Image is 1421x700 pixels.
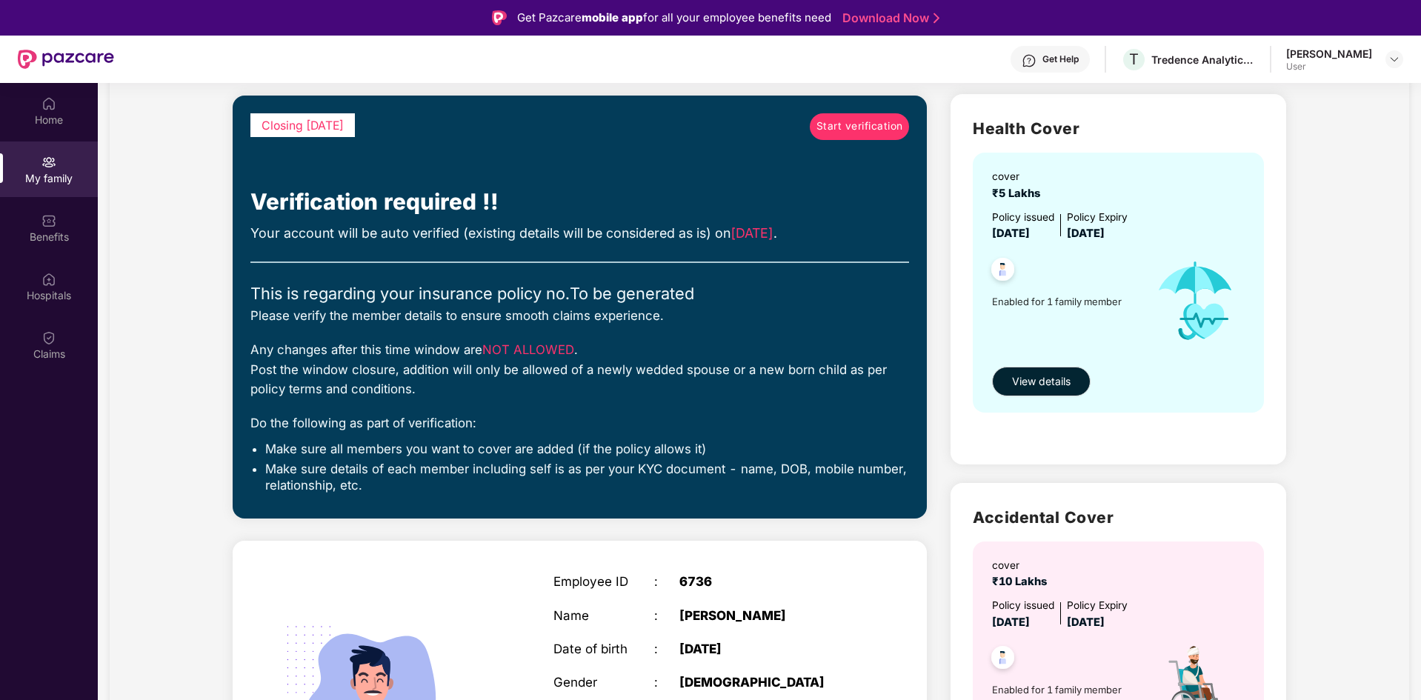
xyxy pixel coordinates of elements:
div: Policy Expiry [1067,598,1128,614]
div: This is regarding your insurance policy no. To be generated [250,281,909,306]
button: View details [992,367,1091,396]
div: : [654,608,679,623]
span: Enabled for 1 family member [992,682,1141,697]
img: New Pazcare Logo [18,50,114,69]
div: : [654,675,679,690]
div: cover [992,558,1053,574]
img: svg+xml;base64,PHN2ZyB4bWxucz0iaHR0cDovL3d3dy53My5vcmcvMjAwMC9zdmciIHdpZHRoPSI0OC45NDMiIGhlaWdodD... [985,641,1021,678]
div: Gender [553,675,654,690]
span: [DATE] [992,227,1030,240]
div: Policy Expiry [1067,210,1128,226]
a: Start verification [810,113,909,140]
span: ₹5 Lakhs [992,187,1046,200]
div: [DEMOGRAPHIC_DATA] [679,675,856,690]
span: Closing [DATE] [262,119,344,133]
div: Get Pazcare for all your employee benefits need [517,9,831,27]
strong: mobile app [582,10,643,24]
div: [PERSON_NAME] [1286,47,1372,61]
li: Make sure all members you want to cover are added (if the policy allows it) [265,441,909,457]
div: 6736 [679,574,856,589]
img: Stroke [934,10,939,26]
div: Any changes after this time window are . Post the window closure, addition will only be allowed o... [250,340,909,399]
span: [DATE] [731,225,773,241]
div: : [654,641,679,656]
span: NOT ALLOWED [482,342,574,357]
div: Name [553,608,654,623]
span: Enabled for 1 family member [992,294,1141,309]
div: Policy issued [992,210,1054,226]
div: Policy issued [992,598,1054,614]
div: cover [992,169,1046,185]
div: [PERSON_NAME] [679,608,856,623]
span: View details [1012,373,1071,390]
div: Get Help [1042,53,1079,65]
div: Your account will be auto verified (existing details will be considered as is) on . [250,223,909,244]
div: [DATE] [679,641,856,656]
div: Do the following as part of verification: [250,413,909,433]
img: Logo [492,10,507,25]
h2: Accidental Cover [973,505,1264,530]
img: svg+xml;base64,PHN2ZyBpZD0iSGVscC0zMngzMiIgeG1sbnM9Imh0dHA6Ly93d3cudzMub3JnLzIwMDAvc3ZnIiB3aWR0aD... [1022,53,1036,68]
div: User [1286,61,1372,73]
a: Download Now [842,10,935,26]
span: ₹10 Lakhs [992,575,1053,588]
img: svg+xml;base64,PHN2ZyB4bWxucz0iaHR0cDovL3d3dy53My5vcmcvMjAwMC9zdmciIHdpZHRoPSI0OC45NDMiIGhlaWdodD... [985,253,1021,290]
span: Start verification [816,119,903,135]
img: svg+xml;base64,PHN2ZyB3aWR0aD0iMjAiIGhlaWdodD0iMjAiIHZpZXdCb3g9IjAgMCAyMCAyMCIgZmlsbD0ibm9uZSIgeG... [41,155,56,170]
div: Please verify the member details to ensure smooth claims experience. [250,306,909,325]
div: : [654,574,679,589]
span: [DATE] [1067,616,1105,629]
span: [DATE] [992,616,1030,629]
div: Tredence Analytics Solutions Private Limited [1151,53,1255,67]
h2: Health Cover [973,116,1264,141]
div: Employee ID [553,574,654,589]
img: svg+xml;base64,PHN2ZyBpZD0iSG9tZSIgeG1sbnM9Imh0dHA6Ly93d3cudzMub3JnLzIwMDAvc3ZnIiB3aWR0aD0iMjAiIG... [41,96,56,111]
img: svg+xml;base64,PHN2ZyBpZD0iQ2xhaW0iIHhtbG5zPSJodHRwOi8vd3d3LnczLm9yZy8yMDAwL3N2ZyIgd2lkdGg9IjIwIi... [41,330,56,345]
li: Make sure details of each member including self is as per your KYC document - name, DOB, mobile n... [265,461,909,494]
img: svg+xml;base64,PHN2ZyBpZD0iSG9zcGl0YWxzIiB4bWxucz0iaHR0cDovL3d3dy53My5vcmcvMjAwMC9zdmciIHdpZHRoPS... [41,272,56,287]
img: icon [1141,243,1250,359]
img: svg+xml;base64,PHN2ZyBpZD0iRHJvcGRvd24tMzJ4MzIiIHhtbG5zPSJodHRwOi8vd3d3LnczLm9yZy8yMDAwL3N2ZyIgd2... [1388,53,1400,65]
img: svg+xml;base64,PHN2ZyBpZD0iQmVuZWZpdHMiIHhtbG5zPSJodHRwOi8vd3d3LnczLm9yZy8yMDAwL3N2ZyIgd2lkdGg9Ij... [41,213,56,228]
div: Date of birth [553,641,654,656]
span: [DATE] [1067,227,1105,240]
div: Verification required !! [250,184,909,219]
span: T [1129,50,1139,68]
